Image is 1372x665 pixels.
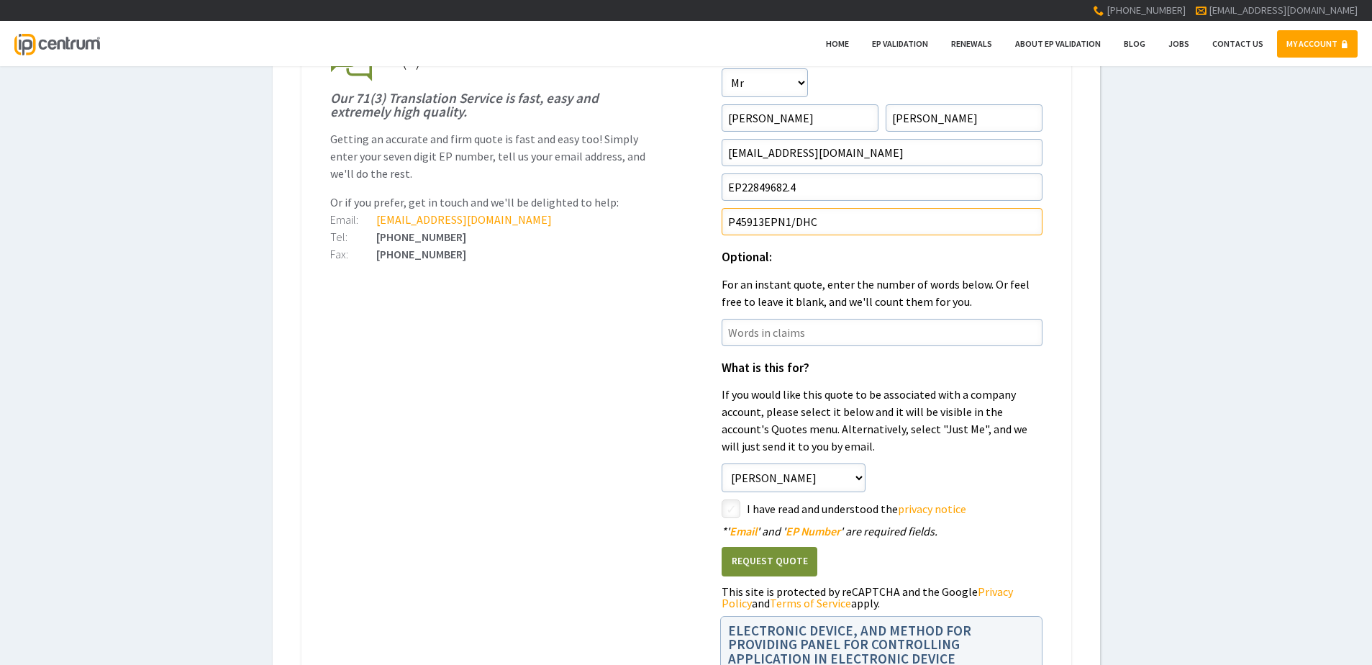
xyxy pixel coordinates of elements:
a: Home [817,30,858,58]
div: Email: [330,214,376,225]
span: Contact Us [1212,38,1263,49]
p: For an instant quote, enter the number of words below. Or feel free to leave it blank, and we'll ... [722,276,1042,310]
a: EP Validation [863,30,937,58]
div: Tel: [330,231,376,243]
a: IP Centrum [14,21,99,66]
a: Privacy Policy [722,584,1013,610]
span: Home [826,38,849,49]
div: ' ' and ' ' are required fields. [722,525,1042,537]
h1: Our 71(3) Translation Service is fast, easy and extremely high quality. [330,91,651,119]
div: [PHONE_NUMBER] [330,248,651,260]
a: privacy notice [898,502,966,516]
p: Getting an accurate and firm quote is fast and easy too! Simply enter your seven digit EP number,... [330,130,651,182]
h1: Optional: [722,251,1042,264]
span: About EP Validation [1015,38,1101,49]
input: First Name [722,104,878,132]
a: [EMAIL_ADDRESS][DOMAIN_NAME] [376,212,552,227]
div: This site is protected by reCAPTCHA and the Google and apply. [722,586,1042,609]
a: [EMAIL_ADDRESS][DOMAIN_NAME] [1209,4,1358,17]
span: EP Number [786,524,840,538]
input: Words in claims [722,319,1042,346]
a: About EP Validation [1006,30,1110,58]
span: Jobs [1168,38,1189,49]
p: If you would like this quote to be associated with a company account, please select it below and ... [722,386,1042,455]
span: Renewals [951,38,992,49]
p: Or if you prefer, get in touch and we'll be delighted to help: [330,194,651,211]
a: Jobs [1159,30,1199,58]
label: I have read and understood the [747,499,1042,518]
input: Email [722,139,1042,166]
button: Request Quote [722,547,817,576]
span: EP Validation [872,38,928,49]
label: styled-checkbox [722,499,740,518]
div: [PHONE_NUMBER] [330,231,651,243]
a: Terms of Service [770,596,851,610]
span: 71(3) Claims Translations [382,46,586,72]
a: Blog [1114,30,1155,58]
span: [PHONE_NUMBER] [1107,4,1186,17]
input: Your Reference [722,208,1042,235]
a: Contact Us [1203,30,1273,58]
a: MY ACCOUNT [1277,30,1358,58]
input: Surname [886,104,1042,132]
h1: What is this for? [722,362,1042,375]
a: Renewals [942,30,1001,58]
span: Blog [1124,38,1145,49]
div: Fax: [330,248,376,260]
input: EP Number [722,173,1042,201]
span: Email [730,524,757,538]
